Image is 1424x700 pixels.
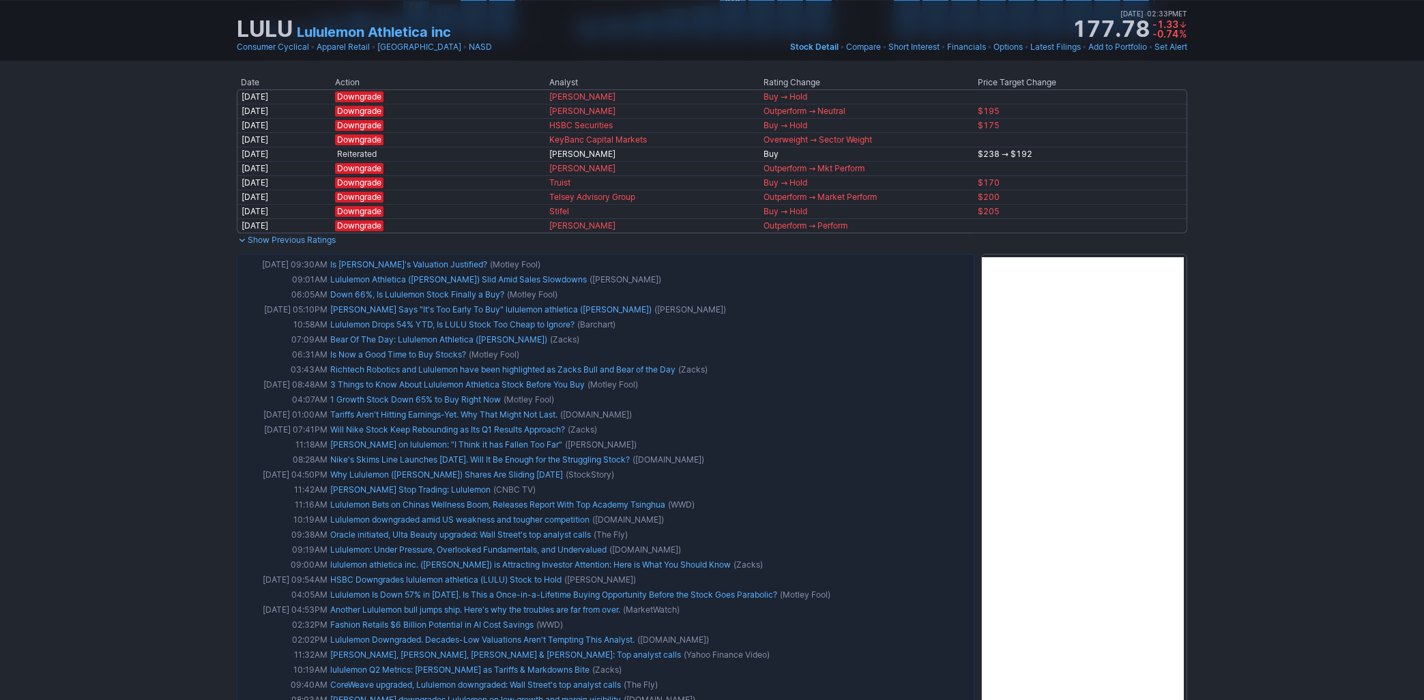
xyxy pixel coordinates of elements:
[759,160,974,175] td: Outperform → Mkt Perform
[974,117,1187,132] td: $175
[1088,40,1147,53] a: Add to Portfolio
[240,587,329,602] td: 04:05AM
[759,103,974,117] td: Outperform → Neutral
[330,529,591,539] a: Oracle initiated, Ulta Beauty upgraded: Wall Street's top analyst calls
[330,424,565,434] a: Will Nike Stock Keep Rebounding as Its Q1 Results Approach?
[545,89,760,103] td: [PERSON_NAME]
[240,407,329,422] td: [DATE] 01:00AM
[330,589,777,599] a: Lululemon Is Down 57% in [DATE]. Is This a Once-in-a-Lifetime Buying Opportunity Before the Stock...
[330,289,504,299] a: Down 66%, Is Lululemon Stock Finally a Buy?
[240,647,329,662] td: 11:32AM
[240,677,329,692] td: 09:40AM
[759,218,974,233] td: Outperform → Perform
[310,40,315,53] span: •
[330,364,675,374] a: Richtech Robotics and Lululemon have been highlighted as Zacks Bull and Bear of the Day
[240,572,329,587] td: [DATE] 09:54AM
[240,602,329,617] td: [DATE] 04:53PM
[545,75,760,89] th: Analyst
[335,91,383,102] span: Downgrade
[330,274,587,284] a: Lululemon Athletica ([PERSON_NAME]) Slid Amid Sales Slowdowns
[577,317,615,331] span: (Barchart)
[237,117,331,132] td: [DATE]
[377,40,461,53] a: [GEOGRAPHIC_DATA]
[759,89,974,103] td: Buy → Hold
[240,287,329,302] td: 06:05AM
[330,619,534,629] a: Fashion Retails $6 Billion Potential in AI Cost Savings
[240,527,329,542] td: 09:38AM
[331,75,545,89] th: Action
[1082,40,1087,53] span: •
[240,497,329,512] td: 11:16AM
[1072,18,1150,40] strong: 177.78
[654,302,726,316] span: ([PERSON_NAME])
[330,574,562,584] a: HSBC Downgrades lululemon athletica (LULU) Stock to Hold
[237,175,331,189] td: [DATE]
[240,422,329,437] td: [DATE] 07:41PM
[1030,41,1081,51] span: Latest Filings
[335,134,383,145] span: Downgrade
[684,647,770,661] span: (Yahoo Finance Video)
[237,75,331,89] th: Date
[330,484,491,494] a: [PERSON_NAME] Stop Trading: Lululemon
[759,175,974,189] td: Buy → Hold
[550,332,579,346] span: (Zacks)
[330,679,621,689] a: CoreWeave upgraded, Lululemon downgraded: Wall Street's top analyst calls
[759,146,974,160] td: Buy
[545,160,760,175] td: [PERSON_NAME]
[330,394,501,404] a: 1 Growth Stock Down 65% to Buy Right Now
[330,439,562,449] a: [PERSON_NAME] on lululemon: "I Think it has Fallen Too Far"
[335,105,383,116] span: Downgrade
[594,527,628,541] span: (The Fly)
[237,68,704,75] img: nic2x2.gif
[330,559,731,569] a: lululemon athletica inc. ([PERSON_NAME]) is Attracting Investor Attention: Here is What You Shoul...
[330,259,487,269] a: Is [PERSON_NAME]'s Valuation Justified?
[566,467,614,481] span: (StockStory)
[545,103,760,117] td: [PERSON_NAME]
[240,617,329,632] td: 02:32PM
[240,317,329,332] td: 10:58AM
[504,392,554,406] span: (Motley Fool)
[493,482,536,496] span: (CNBC TV)
[545,132,760,146] td: KeyBanc Capital Markets
[330,544,607,554] a: Lululemon: Under Pressure, Overlooked Fundamentals, and Undervalued
[790,41,839,51] span: Stock Detail
[240,662,329,677] td: 10:19AM
[240,362,329,377] td: 03:43AM
[587,377,638,391] span: (Motley Fool)
[733,557,763,571] span: (Zacks)
[633,452,704,466] span: ([DOMAIN_NAME])
[536,617,563,631] span: (WWD)
[568,422,597,436] span: (Zacks)
[240,302,329,317] td: [DATE] 05:10PM
[759,75,974,89] th: Rating Change
[240,257,329,272] td: [DATE] 09:30AM
[237,218,331,233] td: [DATE]
[240,557,329,572] td: 09:00AM
[335,177,383,188] span: Downgrade
[335,148,379,159] span: Reiterated
[237,160,331,175] td: [DATE]
[335,220,383,231] span: Downgrade
[1152,27,1178,39] span: -0.74
[882,40,887,53] span: •
[240,512,329,527] td: 10:19AM
[237,189,331,203] td: [DATE]
[545,218,760,233] td: [PERSON_NAME]
[237,234,336,244] a: Show Previous Ratings
[237,89,331,103] td: [DATE]
[240,377,329,392] td: [DATE] 08:48AM
[335,162,383,173] span: Downgrade
[317,40,370,53] a: Apparel Retail
[974,175,1187,189] td: $170
[564,572,636,586] span: ([PERSON_NAME])
[974,103,1187,117] td: $195
[330,499,665,509] a: Lululemon Bets on Chinas Wellness Boom, Releases Report With Top Academy Tsinghua
[637,632,709,646] span: ([DOMAIN_NAME])
[545,189,760,203] td: Telsey Advisory Group
[624,677,658,691] span: (The Fly)
[790,40,839,53] a: Stock Detail
[840,40,845,53] span: •
[335,205,383,216] span: Downgrade
[678,362,708,376] span: (Zacks)
[545,203,760,218] td: Stifel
